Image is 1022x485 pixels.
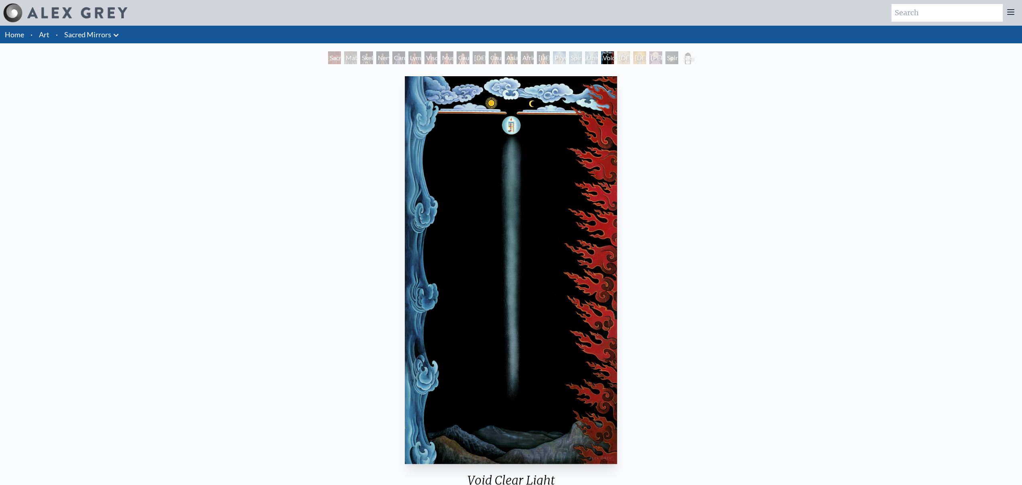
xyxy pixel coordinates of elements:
div: Void Clear Light [601,51,614,64]
div: [DEMOGRAPHIC_DATA] [617,51,630,64]
div: Asian Man [505,51,518,64]
div: Spiritual Energy System [569,51,582,64]
img: 17-Void-Clear-Light-1982-Alex-Grey-watermarked.jpg [405,76,618,464]
div: [DEMOGRAPHIC_DATA] Woman [473,51,486,64]
div: [DEMOGRAPHIC_DATA] [633,51,646,64]
input: Search [891,4,1003,22]
div: Nervous System [376,51,389,64]
div: Muscle System [441,51,453,64]
div: Caucasian Woman [457,51,469,64]
div: Caucasian Man [489,51,502,64]
div: African Man [521,51,534,64]
div: [PERSON_NAME] [649,51,662,64]
a: Home [5,30,24,39]
div: Skeletal System [360,51,373,64]
li: · [27,26,36,43]
a: Sacred Mirrors [64,29,111,40]
div: Sacred Mirrors Room, [GEOGRAPHIC_DATA] [328,51,341,64]
div: Material World [344,51,357,64]
div: [DEMOGRAPHIC_DATA] Woman [537,51,550,64]
li: · [53,26,61,43]
div: Viscera [424,51,437,64]
div: Lymphatic System [408,51,421,64]
div: Universal Mind Lattice [585,51,598,64]
div: Spiritual World [665,51,678,64]
div: Psychic Energy System [553,51,566,64]
div: Cardiovascular System [392,51,405,64]
div: Sacred Mirrors Frame [681,51,694,64]
a: Art [39,29,49,40]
